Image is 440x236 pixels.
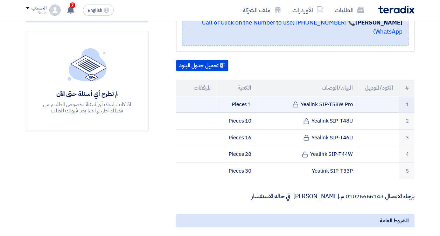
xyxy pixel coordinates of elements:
[257,96,358,113] td: Yealink SIP-T58W Pro
[68,48,107,81] img: empty_state_list.svg
[216,96,257,113] td: 1 Pieces
[176,193,414,200] p: برجاء الاتصال 01026666143 م.[PERSON_NAME] في حاله الاستفسار
[176,79,217,96] th: المرفقات
[83,5,114,16] button: English
[216,146,257,163] td: 28 Pieces
[257,129,358,146] td: Yealink SIP-T46U
[358,79,399,96] th: الكود/الموديل
[216,129,257,146] td: 16 Pieces
[257,113,358,130] td: Yealink SIP-T48U
[36,101,138,114] div: اذا كانت لديك أي اسئلة بخصوص الطلب, من فضلك اطرحها هنا بعد قبولك للطلب
[216,113,257,130] td: 10 Pieces
[176,60,228,71] button: تحميل جدول البنود
[257,146,358,163] td: Yealink SIP-T44W
[355,18,403,27] strong: [PERSON_NAME]
[216,162,257,179] td: 30 Pieces
[26,11,47,15] div: Noha
[399,129,414,146] td: 3
[49,5,61,16] img: profile_test.png
[378,6,414,14] img: Teradix logo
[399,96,414,113] td: 1
[237,2,287,18] a: ملف الشركة
[399,79,414,96] th: #
[287,2,329,18] a: الأوردرات
[70,2,75,8] span: 7
[202,18,403,36] a: 📞 [PHONE_NUMBER] (Call or Click on the Number to use WhatsApp)
[399,162,414,179] td: 5
[257,79,358,96] th: البيان/الوصف
[36,90,138,98] div: لم تطرح أي أسئلة حتى الآن
[88,8,102,13] span: English
[380,217,409,224] span: الشروط العامة
[216,79,257,96] th: الكمية
[257,162,358,179] td: Yealink SIP-T33P
[329,2,370,18] a: الطلبات
[399,113,414,130] td: 2
[399,146,414,163] td: 4
[32,5,47,11] div: الحساب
